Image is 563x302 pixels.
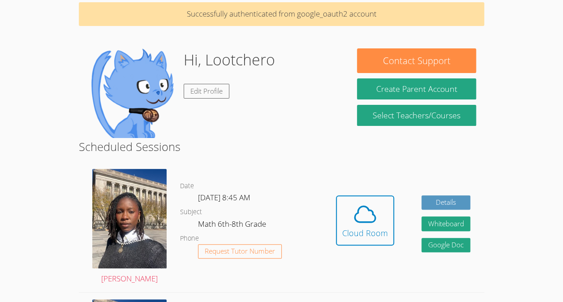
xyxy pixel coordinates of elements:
a: Details [421,195,471,210]
span: Request Tutor Number [205,248,275,255]
a: Select Teachers/Courses [357,105,476,126]
p: Successfully authenticated from google_oauth2 account [79,2,484,26]
dd: Math 6th-8th Grade [198,218,268,233]
a: [PERSON_NAME] [92,169,167,285]
dt: Phone [180,233,199,244]
button: Create Parent Account [357,78,476,99]
dt: Date [180,181,194,192]
button: Request Tutor Number [198,244,282,259]
button: Whiteboard [421,216,471,231]
button: Cloud Room [336,195,394,246]
img: default.png [87,48,176,138]
h2: Scheduled Sessions [79,138,484,155]
button: Contact Support [357,48,476,73]
img: IMG_8183.jpeg [92,169,167,268]
a: Edit Profile [184,84,229,99]
span: [DATE] 8:45 AM [198,192,250,203]
a: Google Doc [421,238,471,253]
div: Cloud Room [342,227,388,239]
dt: Subject [180,207,202,218]
h1: Hi, Lootchero [184,48,275,71]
